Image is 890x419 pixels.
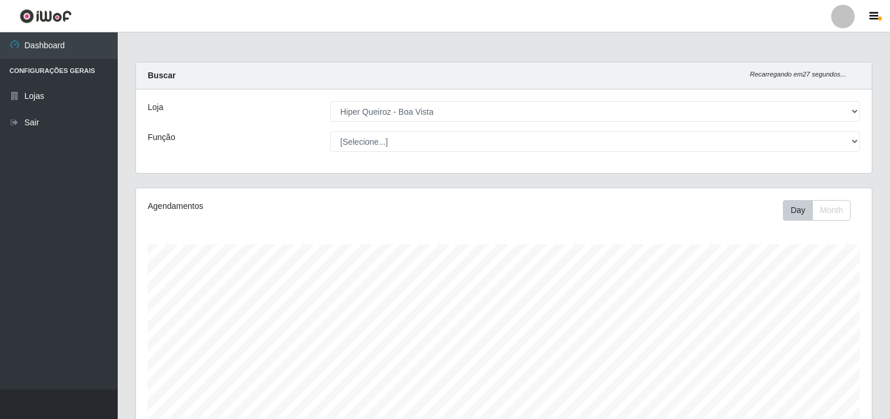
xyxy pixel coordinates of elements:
div: First group [783,200,851,221]
div: Toolbar with button groups [783,200,860,221]
img: CoreUI Logo [19,9,72,24]
button: Month [812,200,851,221]
strong: Buscar [148,71,175,80]
button: Day [783,200,813,221]
i: Recarregando em 27 segundos... [750,71,846,78]
label: Função [148,131,175,144]
div: Agendamentos [148,200,434,212]
label: Loja [148,101,163,114]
